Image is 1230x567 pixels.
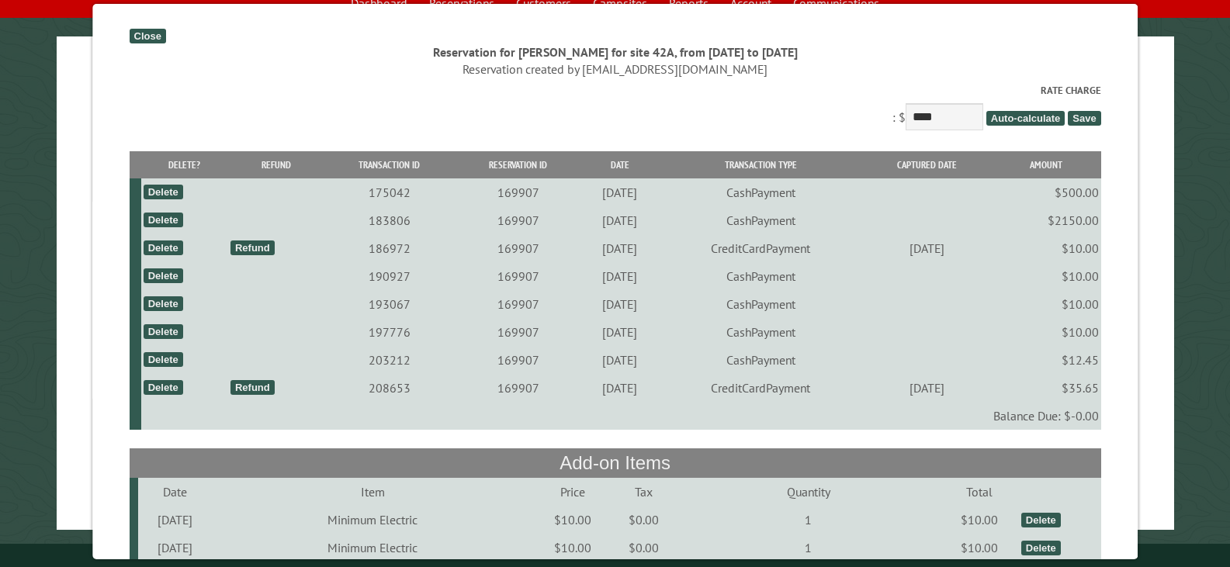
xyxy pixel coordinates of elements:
[144,240,183,255] div: Delete
[212,478,533,506] td: Item
[677,534,941,562] td: 1
[862,234,991,262] td: [DATE]
[324,178,455,206] td: 175042
[677,506,941,534] td: 1
[659,151,863,178] th: Transaction Type
[659,178,863,206] td: CashPayment
[612,478,677,506] td: Tax
[986,111,1065,126] span: Auto-calculate
[659,234,863,262] td: CreditCardPayment
[991,290,1101,318] td: $10.00
[991,206,1101,234] td: $2150.00
[941,478,1018,506] td: Total
[580,178,658,206] td: [DATE]
[580,374,658,402] td: [DATE]
[456,290,581,318] td: 169907
[659,290,863,318] td: CashPayment
[941,506,1018,534] td: $10.00
[991,262,1101,290] td: $10.00
[140,402,1100,430] td: Balance Due: $-0.00
[144,268,183,283] div: Delete
[580,234,658,262] td: [DATE]
[456,178,581,206] td: 169907
[528,550,703,560] small: © Campground Commander LLC. All rights reserved.
[991,151,1101,178] th: Amount
[456,234,581,262] td: 169907
[144,352,183,367] div: Delete
[580,290,658,318] td: [DATE]
[533,534,611,562] td: $10.00
[991,318,1101,346] td: $10.00
[456,151,581,178] th: Reservation ID
[138,534,212,562] td: [DATE]
[138,478,212,506] td: Date
[212,506,533,534] td: Minimum Electric
[144,296,183,311] div: Delete
[324,262,455,290] td: 190927
[580,206,658,234] td: [DATE]
[212,534,533,562] td: Minimum Electric
[1021,541,1061,555] div: Delete
[862,374,991,402] td: [DATE]
[129,83,1100,133] div: : $
[140,151,227,178] th: Delete?
[862,151,991,178] th: Captured Date
[533,478,611,506] td: Price
[456,318,581,346] td: 169907
[324,234,455,262] td: 186972
[144,324,183,339] div: Delete
[456,374,581,402] td: 169907
[324,346,455,374] td: 203212
[138,506,212,534] td: [DATE]
[1021,513,1061,527] div: Delete
[129,61,1100,78] div: Reservation created by [EMAIL_ADDRESS][DOMAIN_NAME]
[991,374,1101,402] td: $35.65
[324,374,455,402] td: 208653
[580,151,658,178] th: Date
[129,448,1100,478] th: Add-on Items
[991,346,1101,374] td: $12.45
[456,262,581,290] td: 169907
[324,206,455,234] td: 183806
[1068,111,1100,126] span: Save
[129,43,1100,61] div: Reservation for [PERSON_NAME] for site 42A, from [DATE] to [DATE]
[991,234,1101,262] td: $10.00
[612,506,677,534] td: $0.00
[580,262,658,290] td: [DATE]
[580,346,658,374] td: [DATE]
[941,534,1018,562] td: $10.00
[144,185,183,199] div: Delete
[230,380,275,395] div: Refund
[659,262,863,290] td: CashPayment
[659,318,863,346] td: CashPayment
[533,506,611,534] td: $10.00
[456,346,581,374] td: 169907
[144,380,183,395] div: Delete
[991,178,1101,206] td: $500.00
[659,346,863,374] td: CashPayment
[324,151,455,178] th: Transaction ID
[228,151,324,178] th: Refund
[612,534,677,562] td: $0.00
[230,240,275,255] div: Refund
[324,318,455,346] td: 197776
[580,318,658,346] td: [DATE]
[129,29,165,43] div: Close
[677,478,941,506] td: Quantity
[456,206,581,234] td: 169907
[144,213,183,227] div: Delete
[659,206,863,234] td: CashPayment
[659,374,863,402] td: CreditCardPayment
[324,290,455,318] td: 193067
[129,83,1100,98] label: Rate Charge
